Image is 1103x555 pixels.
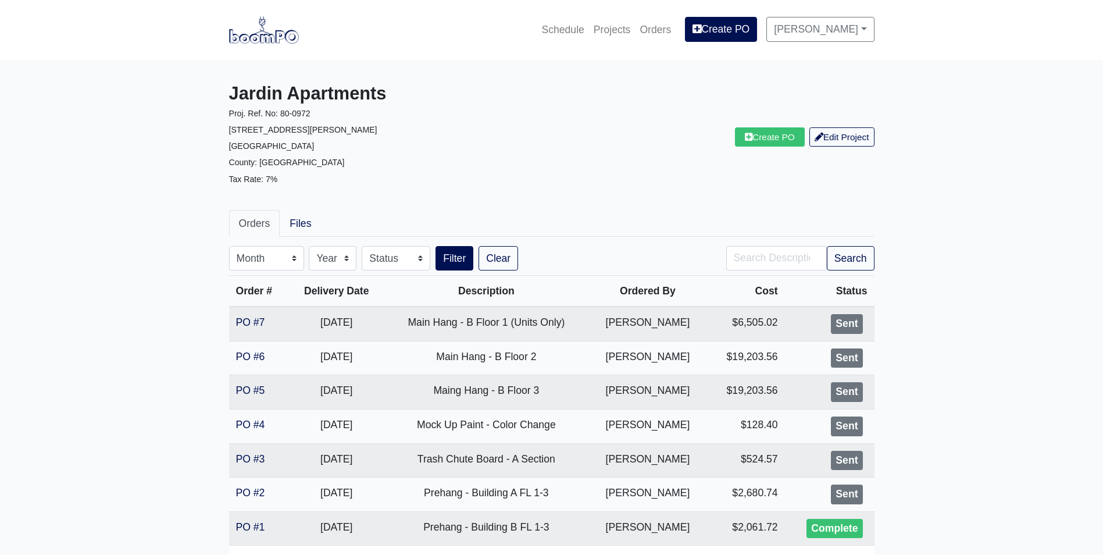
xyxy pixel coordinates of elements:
[589,341,706,375] td: [PERSON_NAME]
[229,125,377,134] small: [STREET_ADDRESS][PERSON_NAME]
[384,511,589,546] td: Prehang - Building B FL 1-3
[229,210,280,237] a: Orders
[236,521,265,533] a: PO #1
[229,109,310,118] small: Proj. Ref. No: 80-0972
[706,375,784,410] td: $19,203.56
[384,341,589,375] td: Main Hang - B Floor 2
[706,409,784,443] td: $128.40
[289,409,384,443] td: [DATE]
[229,175,278,184] small: Tax Rate: 7%
[289,478,384,512] td: [DATE]
[589,375,706,410] td: [PERSON_NAME]
[236,316,265,328] a: PO #7
[589,17,636,42] a: Projects
[735,127,805,147] a: Create PO
[289,341,384,375] td: [DATE]
[229,141,315,151] small: [GEOGRAPHIC_DATA]
[280,210,321,237] a: Files
[229,16,299,43] img: boomPO
[635,17,676,42] a: Orders
[236,385,265,396] a: PO #5
[589,478,706,512] td: [PERSON_NAME]
[806,519,862,539] div: Complete
[229,83,543,105] h3: Jardin Apartments
[706,276,784,307] th: Cost
[831,382,862,402] div: Sent
[706,443,784,478] td: $524.57
[831,348,862,368] div: Sent
[289,443,384,478] td: [DATE]
[726,246,827,271] input: Search
[236,419,265,431] a: PO #4
[785,276,874,307] th: Status
[706,307,784,341] td: $6,505.02
[436,246,473,271] button: Filter
[229,276,290,307] th: Order #
[384,478,589,512] td: Prehang - Building A FL 1-3
[589,409,706,443] td: [PERSON_NAME]
[831,451,862,471] div: Sent
[236,453,265,465] a: PO #3
[827,246,874,271] button: Search
[589,307,706,341] td: [PERSON_NAME]
[384,409,589,443] td: Mock Up Paint - Color Change
[384,375,589,410] td: Maing Hang - B Floor 3
[289,511,384,546] td: [DATE]
[236,487,265,499] a: PO #2
[831,314,862,334] div: Sent
[289,276,384,307] th: Delivery Date
[537,17,588,42] a: Schedule
[236,351,265,362] a: PO #6
[479,246,518,271] a: Clear
[589,511,706,546] td: [PERSON_NAME]
[384,307,589,341] td: Main Hang - B Floor 1 (Units Only)
[384,443,589,478] td: Trash Chute Board - A Section
[706,478,784,512] td: $2,680.74
[589,276,706,307] th: Ordered By
[706,511,784,546] td: $2,061.72
[766,17,874,41] a: [PERSON_NAME]
[289,307,384,341] td: [DATE]
[809,127,874,147] a: Edit Project
[685,17,757,41] a: Create PO
[229,158,345,167] small: County: [GEOGRAPHIC_DATA]
[589,443,706,478] td: [PERSON_NAME]
[289,375,384,410] td: [DATE]
[706,341,784,375] td: $19,203.56
[384,276,589,307] th: Description
[831,485,862,504] div: Sent
[831,417,862,436] div: Sent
